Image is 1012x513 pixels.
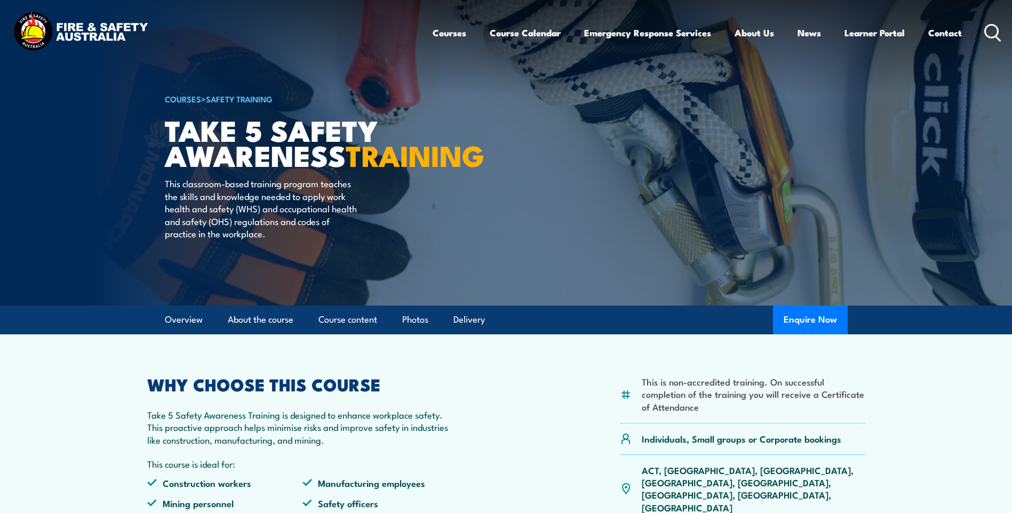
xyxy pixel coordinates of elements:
[147,477,303,489] li: Construction workers
[798,19,821,47] a: News
[844,19,905,47] a: Learner Portal
[147,408,459,446] p: Take 5 Safety Awareness Training is designed to enhance workplace safety. This proactive approach...
[584,19,711,47] a: Emergency Response Services
[642,432,841,445] p: Individuals, Small groups or Corporate bookings
[165,93,201,105] a: COURSES
[402,306,428,334] a: Photos
[302,497,458,509] li: Safety officers
[302,477,458,489] li: Manufacturing employees
[147,497,303,509] li: Mining personnel
[773,306,848,334] button: Enquire Now
[165,117,428,167] h1: Take 5 Safety Awareness
[453,306,485,334] a: Delivery
[206,93,273,105] a: Safety Training
[318,306,377,334] a: Course content
[642,375,865,413] li: This is non-accredited training. On successful completion of the training you will receive a Cert...
[147,376,459,391] h2: WHY CHOOSE THIS COURSE
[433,19,466,47] a: Courses
[735,19,774,47] a: About Us
[165,306,203,334] a: Overview
[928,19,962,47] a: Contact
[147,458,459,470] p: This course is ideal for:
[490,19,561,47] a: Course Calendar
[228,306,293,334] a: About the course
[165,92,428,105] h6: >
[165,177,360,239] p: This classroom-based training program teaches the skills and knowledge needed to apply work healt...
[346,132,484,177] strong: TRAINING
